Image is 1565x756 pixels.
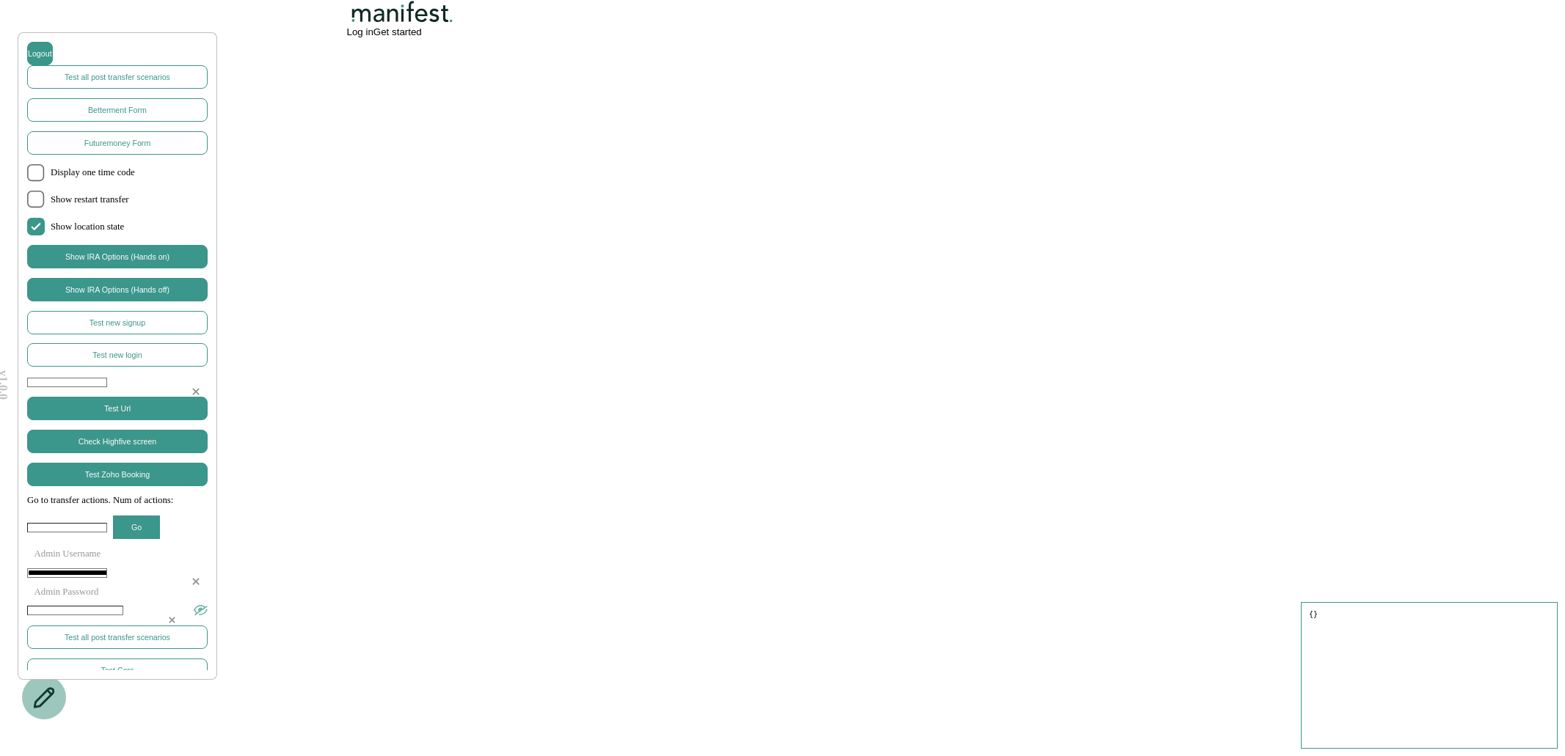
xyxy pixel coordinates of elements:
span: Display one time code [51,167,208,178]
pre: {} [1301,602,1558,749]
button: Test new login [27,343,208,367]
button: Logout [27,42,53,65]
button: Show IRA Options (Hands on) [27,245,208,268]
li: Show location state [27,218,208,235]
button: Go [113,515,160,539]
p: Admin Username [27,548,208,559]
li: Display one time code [27,164,208,182]
span: Go to transfer actions. Num of actions: [27,495,208,506]
button: Test new signup [27,311,208,334]
p: Admin Password [27,587,208,598]
button: Test Cors [27,658,208,682]
button: Test all post transfer scenarios [27,625,208,649]
span: Show restart transfer [51,194,208,205]
button: Futuremoney Form [27,131,208,155]
button: Get started [373,26,422,37]
li: Show restart transfer [27,191,208,208]
button: Show IRA Options (Hands off) [27,278,208,301]
span: Show location state [51,221,208,232]
button: Betterment Form [27,98,208,122]
button: Test Url [27,397,208,420]
button: Test Zoho Booking [27,463,208,486]
button: Test all post transfer scenarios [27,65,208,89]
button: Check Highfive screen [27,430,208,453]
button: Log in [347,26,373,37]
